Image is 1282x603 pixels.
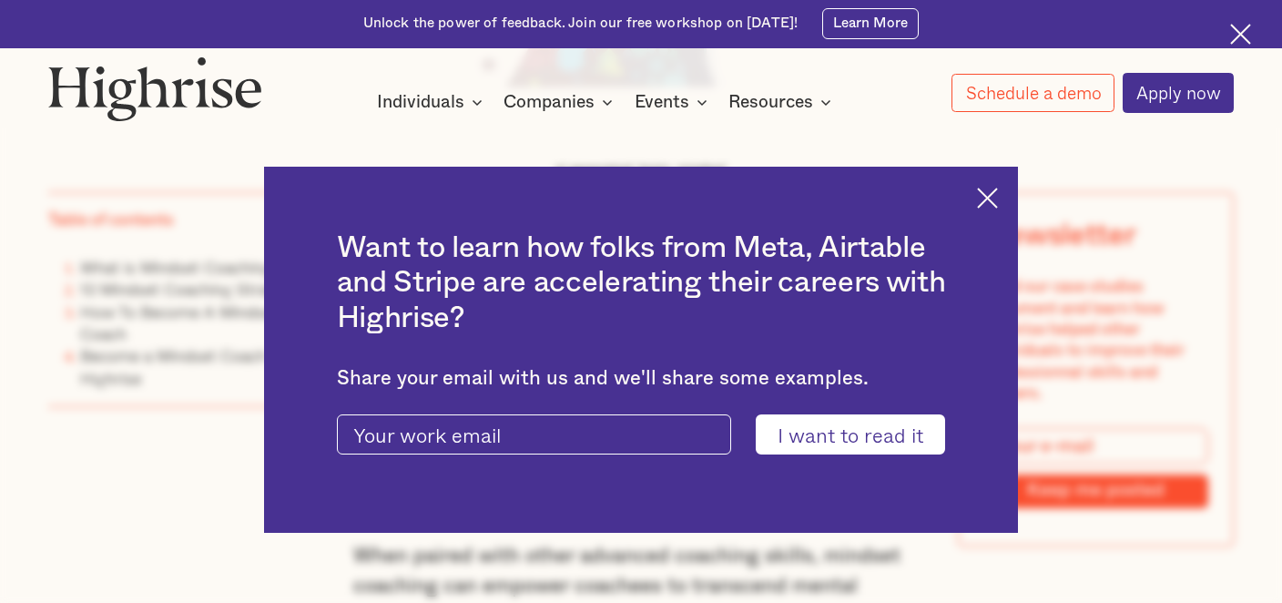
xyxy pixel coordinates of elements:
[337,414,946,455] form: current-ascender-blog-article-modal-form
[728,91,837,113] div: Resources
[48,56,262,121] img: Highrise logo
[1123,73,1235,112] a: Apply now
[377,91,464,113] div: Individuals
[337,230,946,335] h2: Want to learn how folks from Meta, Airtable and Stripe are accelerating their careers with Highrise?
[337,367,946,391] div: Share your email with us and we'll share some examples.
[728,91,813,113] div: Resources
[977,188,998,209] img: Cross icon
[951,74,1114,113] a: Schedule a demo
[504,91,618,113] div: Companies
[756,414,945,455] input: I want to read it
[822,8,920,39] a: Learn More
[504,91,595,113] div: Companies
[377,91,488,113] div: Individuals
[337,414,732,455] input: Your work email
[1230,24,1251,45] img: Cross icon
[635,91,689,113] div: Events
[363,15,799,34] div: Unlock the power of feedback. Join our free workshop on [DATE]!
[635,91,713,113] div: Events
